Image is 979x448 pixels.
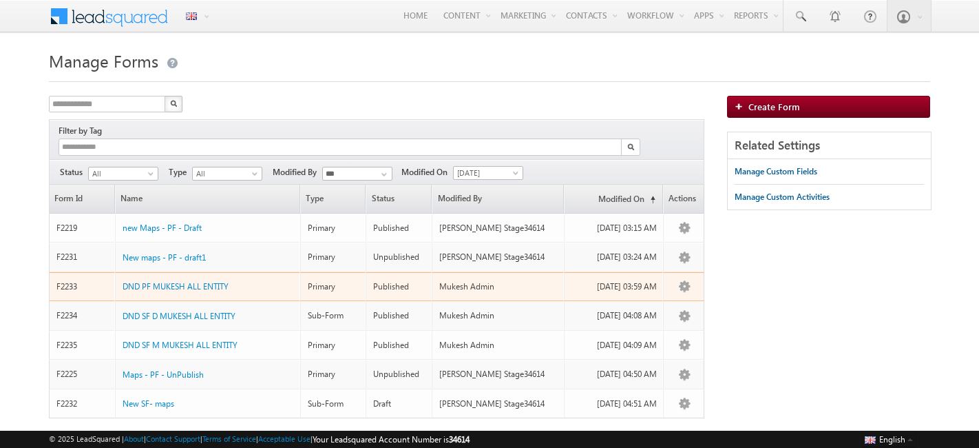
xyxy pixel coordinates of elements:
[123,310,235,323] a: DND SF D MUKESH ALL ENTITY
[454,167,519,179] span: [DATE]
[664,185,704,213] span: Actions
[571,398,657,410] div: [DATE] 04:51 AM
[273,166,322,179] span: Modified By
[308,339,360,352] div: Primary
[301,185,366,213] span: Type
[56,368,109,380] div: F2225
[202,434,256,443] a: Terms of Service
[49,50,158,72] span: Manage Forms
[308,368,360,380] div: Primary
[735,191,830,203] div: Manage Custom Activities
[56,251,109,263] div: F2231
[565,185,662,213] a: Modified On(sorted ascending)
[56,222,109,234] div: F2219
[308,398,360,410] div: Sub-Form
[123,223,202,233] span: new Maps - PF - Draft
[627,143,634,150] img: Search
[123,281,229,293] a: DND PF MUKESH ALL ENTITY
[728,132,931,159] div: Related Settings
[123,252,206,264] a: New maps - PF - draft1
[308,251,360,263] div: Primary
[571,368,657,380] div: [DATE] 04:50 AM
[449,434,470,445] span: 34614
[373,281,425,293] div: Published
[571,251,657,263] div: [DATE] 03:24 AM
[308,281,360,293] div: Primary
[366,185,431,213] span: Status
[169,166,192,179] span: Type
[193,167,258,180] span: All
[146,434,200,443] a: Contact Support
[60,166,88,179] span: Status
[373,368,425,380] div: Unpublished
[258,434,310,443] a: Acceptable Use
[735,185,830,210] a: Manage Custom Activities
[373,309,425,322] div: Published
[123,311,235,321] span: DND SF D MUKESH ALL ENTITY
[123,252,206,263] span: New maps - PF - draft1
[59,123,107,139] div: Filter by Tag
[644,194,655,205] span: (sorted ascending)
[571,222,657,234] div: [DATE] 03:15 AM
[373,339,425,352] div: Published
[439,398,558,410] div: [PERSON_NAME] Stage34614
[571,339,657,352] div: [DATE] 04:09 AM
[439,339,558,352] div: Mukesh Admin
[439,309,558,322] div: Mukesh Admin
[50,185,114,213] a: Form Id
[439,281,558,293] div: Mukesh Admin
[735,165,817,178] div: Manage Custom Fields
[123,339,238,352] a: DND SF M MUKESH ALL ENTITY
[439,222,558,234] div: [PERSON_NAME] Stage34614
[124,434,144,443] a: About
[192,167,262,181] a: All
[439,251,558,263] div: [PERSON_NAME] Stage34614
[56,398,109,410] div: F2232
[123,369,204,380] span: Maps - PF - UnPublish
[373,398,425,410] div: Draft
[308,222,360,234] div: Primary
[373,251,425,263] div: Unpublished
[49,433,470,446] span: © 2025 LeadSquared | | | | |
[439,368,558,380] div: [PERSON_NAME] Stage34614
[89,167,154,180] span: All
[308,309,360,322] div: Sub-Form
[123,398,174,410] a: New SF- maps
[735,159,817,184] a: Manage Custom Fields
[123,369,204,381] a: Maps - PF - UnPublish
[571,309,657,322] div: [DATE] 04:08 AM
[861,431,916,447] button: English
[432,185,563,213] a: Modified By
[571,281,657,293] div: [DATE] 03:59 AM
[123,398,174,409] span: New SF- maps
[123,281,229,292] span: DND PF MUKESH ALL ENTITY
[748,101,800,112] span: Create Form
[313,434,470,445] span: Your Leadsquared Account Number is
[56,339,109,352] div: F2235
[401,166,453,179] span: Modified On
[879,434,905,445] span: English
[170,100,177,107] img: Search
[373,222,425,234] div: Published
[123,222,202,234] a: new Maps - PF - Draft
[88,167,158,181] a: All
[123,340,238,350] span: DND SF M MUKESH ALL ENTITY
[116,185,299,213] a: Name
[374,167,391,181] a: Show All Items
[735,102,748,110] img: add_icon.png
[56,309,109,322] div: F2234
[56,281,109,293] div: F2233
[453,166,523,180] a: [DATE]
